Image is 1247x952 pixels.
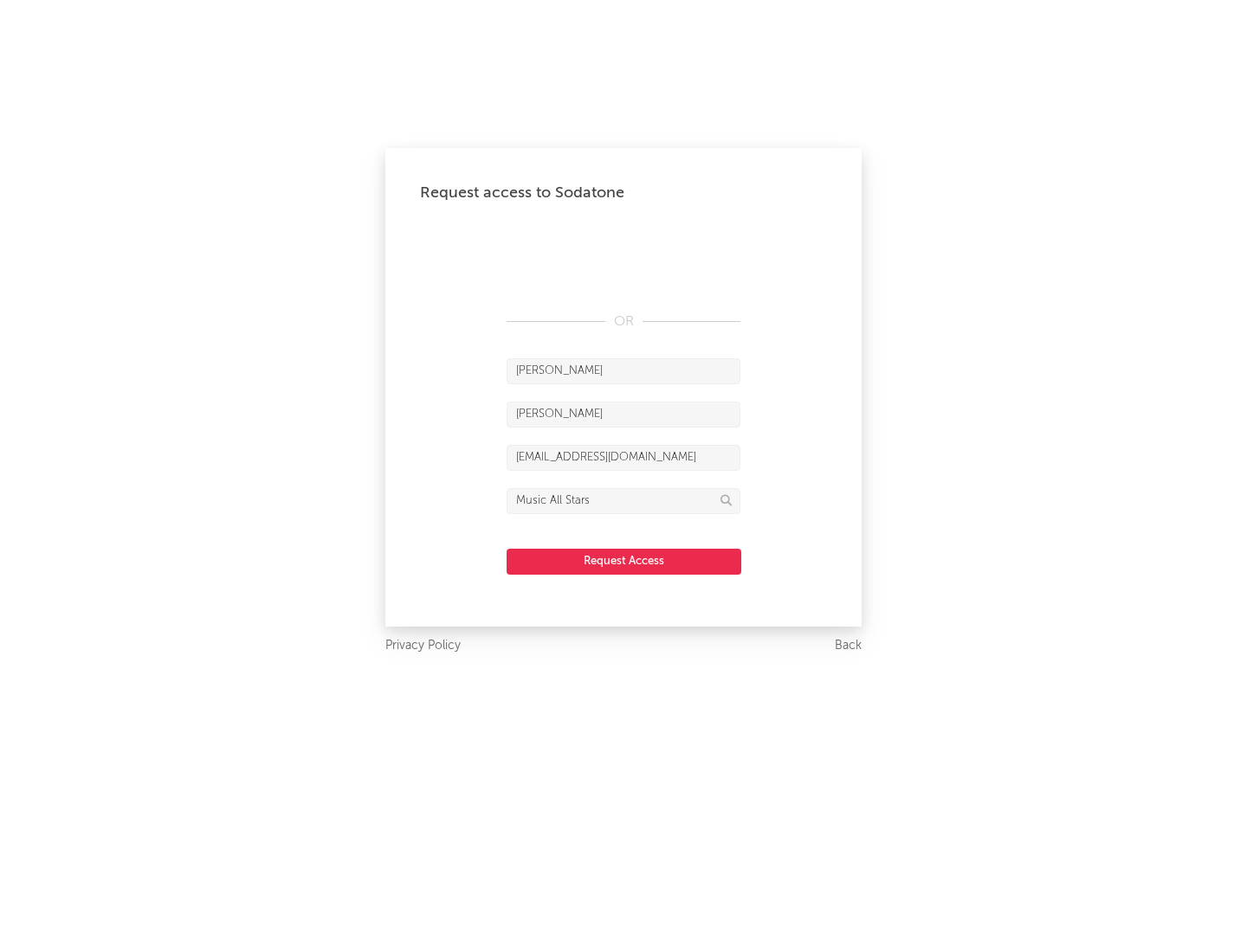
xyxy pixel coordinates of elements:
div: Request access to Sodatone [420,183,827,203]
input: Last Name [507,402,740,428]
a: Back [835,635,862,657]
input: First Name [507,358,740,384]
input: Email [507,445,740,471]
a: Privacy Policy [385,635,461,657]
input: Division [507,488,740,514]
button: Request Access [507,549,741,575]
div: OR [507,312,740,332]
